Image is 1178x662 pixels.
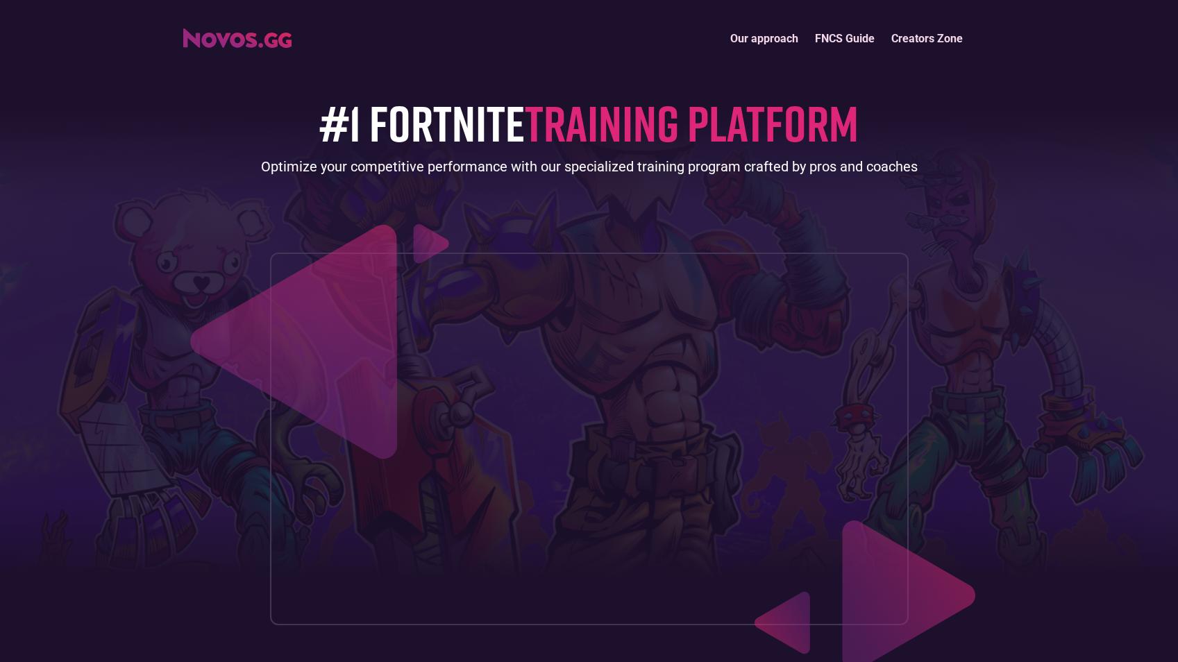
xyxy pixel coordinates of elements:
a: home [183,24,292,48]
a: FNCS Guide [807,24,883,53]
a: Our approach [722,24,807,53]
span: TRAINING PLATFORM [525,92,859,153]
a: Creators Zone [883,24,971,53]
iframe: Increase your placement in 14 days (Novos.gg) [282,264,897,613]
h1: #1 FORTNITE [319,95,859,150]
div: Optimize your competitive performance with our specialized training program crafted by pros and c... [261,157,918,176]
